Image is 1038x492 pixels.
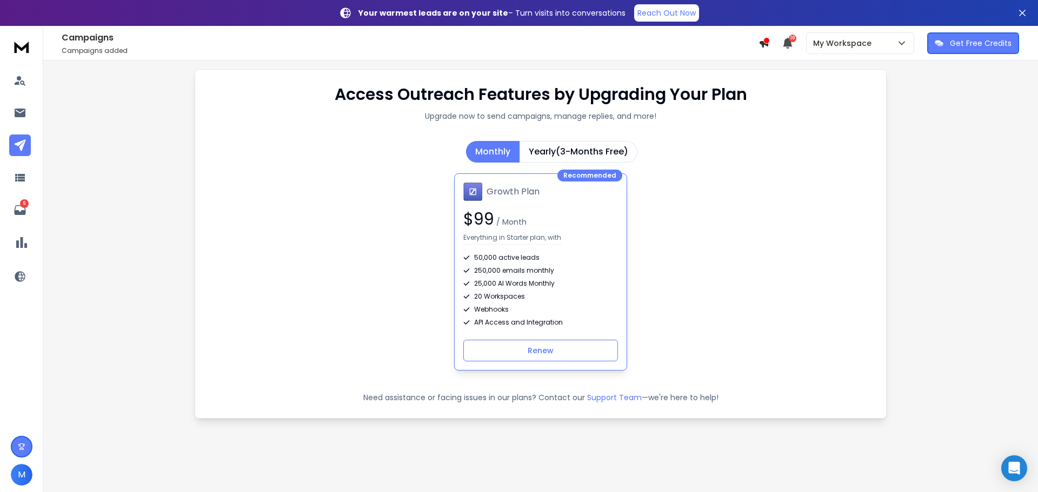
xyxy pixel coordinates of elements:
p: Reach Out Now [637,8,696,18]
p: Campaigns added [62,46,758,55]
p: Need assistance or facing issues in our plans? Contact our —we're here to help! [210,392,871,403]
button: Support Team [587,392,642,403]
p: Upgrade now to send campaigns, manage replies, and more! [425,111,656,122]
a: Reach Out Now [634,4,699,22]
div: 20 Workspaces [463,292,618,301]
p: Get Free Credits [950,38,1012,49]
span: $ 99 [463,207,494,231]
span: / Month [494,217,527,227]
button: Get Free Credits [927,32,1019,54]
button: M [11,464,32,486]
p: 6 [20,199,29,208]
img: logo [11,37,32,57]
h1: Campaigns [62,31,758,44]
div: Recommended [557,170,622,181]
button: Yearly(3-Months Free) [520,141,637,163]
a: 6 [9,199,31,221]
div: Webhooks [463,305,618,314]
h1: Growth Plan [487,185,540,198]
button: Renew [463,340,618,361]
strong: Your warmest leads are on your site [358,8,508,18]
div: 25,000 AI Words Monthly [463,279,618,288]
div: API Access and Integration [463,318,618,327]
p: Everything in Starter plan, with [463,233,561,245]
div: Open Intercom Messenger [1001,455,1027,481]
div: 50,000 active leads [463,253,618,262]
div: 250,000 emails monthly [463,266,618,275]
span: 10 [789,35,796,42]
h1: Access Outreach Features by Upgrading Your Plan [335,85,747,104]
img: Growth Plan icon [463,183,482,201]
p: – Turn visits into conversations [358,8,626,18]
button: Monthly [466,141,520,163]
p: My Workspace [813,38,876,49]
